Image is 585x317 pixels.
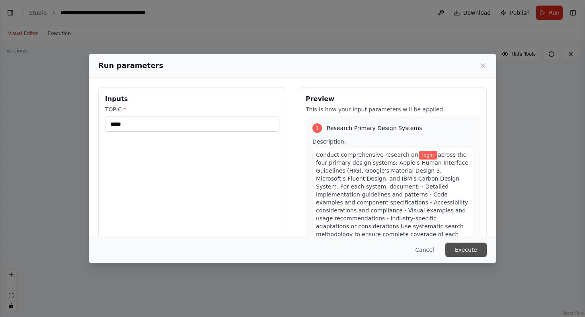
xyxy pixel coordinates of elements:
[306,94,480,104] h3: Preview
[306,105,480,113] p: This is how your input parameters will be applied:
[419,151,437,159] span: Variable: TOPIC
[316,152,418,158] span: Conduct comprehensive research on
[327,124,422,132] span: Research Primary Design Systems
[312,123,322,133] div: 1
[445,243,487,257] button: Execute
[409,243,441,257] button: Cancel
[316,152,468,253] span: across the four primary design systems: Apple's Human Interface Guidelines (HIG), Google's Materi...
[312,138,346,145] span: Description:
[98,60,163,71] h2: Run parameters
[105,105,279,113] label: TOPIC
[105,94,279,104] h3: Inputs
